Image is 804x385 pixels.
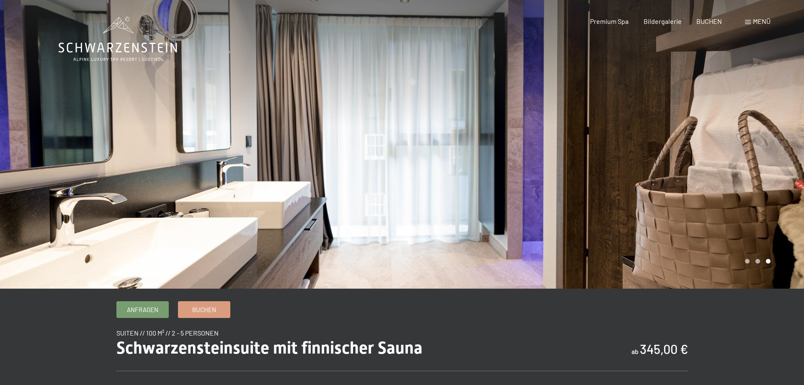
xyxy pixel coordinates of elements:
[192,305,216,314] span: Buchen
[127,305,158,314] span: Anfragen
[631,347,639,355] span: ab
[178,302,230,318] a: Buchen
[116,338,423,358] span: Schwarzensteinsuite mit finnischer Sauna
[117,302,168,318] a: Anfragen
[116,329,219,337] span: Suiten // 100 m² // 2 - 5 Personen
[696,17,722,25] a: BUCHEN
[644,17,682,25] a: Bildergalerie
[640,341,688,357] b: 345,00 €
[753,17,770,25] span: Menü
[590,17,629,25] a: Premium Spa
